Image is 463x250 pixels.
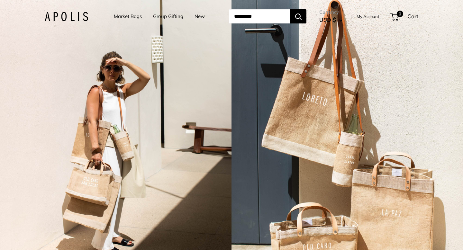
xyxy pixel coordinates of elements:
[229,9,290,23] input: Search...
[357,13,379,20] a: My Account
[319,16,336,23] span: USD $
[45,12,88,21] img: Apolis
[319,15,343,25] button: USD $
[397,11,403,17] span: 0
[114,12,142,21] a: Market Bags
[319,8,343,17] span: Currency
[195,12,205,21] a: New
[407,13,418,20] span: Cart
[391,11,418,22] a: 0 Cart
[153,12,183,21] a: Group Gifting
[290,9,306,23] button: Search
